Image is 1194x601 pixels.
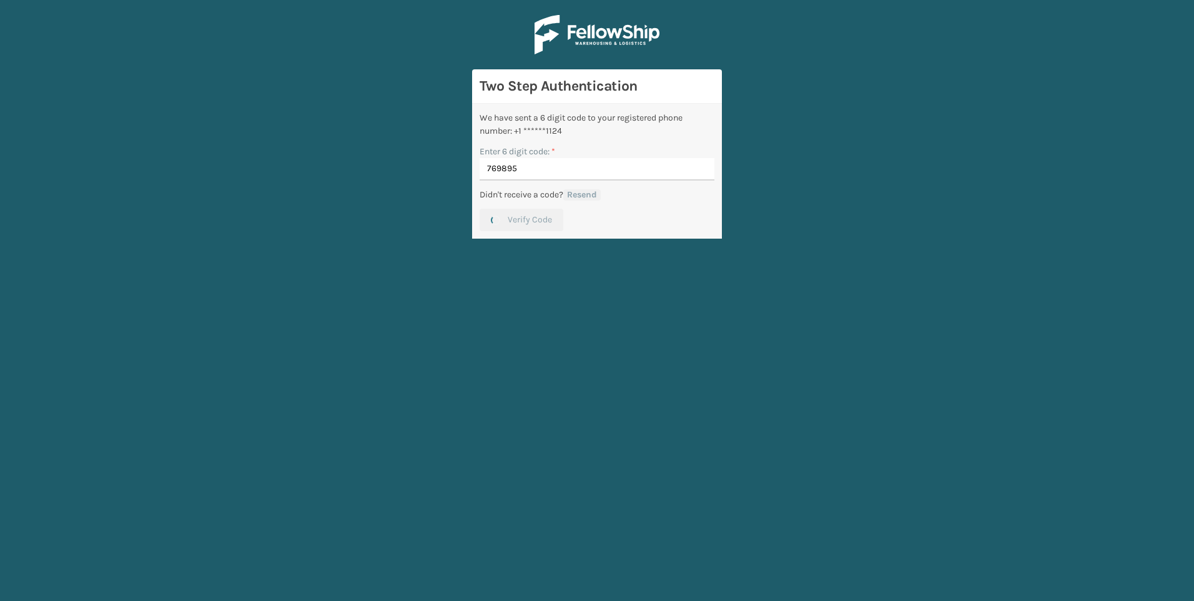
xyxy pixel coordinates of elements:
[480,145,555,158] label: Enter 6 digit code:
[563,189,601,201] button: Resend
[480,111,714,137] div: We have sent a 6 digit code to your registered phone number: +1 ******1124
[480,77,714,96] h3: Two Step Authentication
[480,188,563,201] p: Didn't receive a code?
[480,209,563,231] button: Verify Code
[535,15,659,54] img: Logo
